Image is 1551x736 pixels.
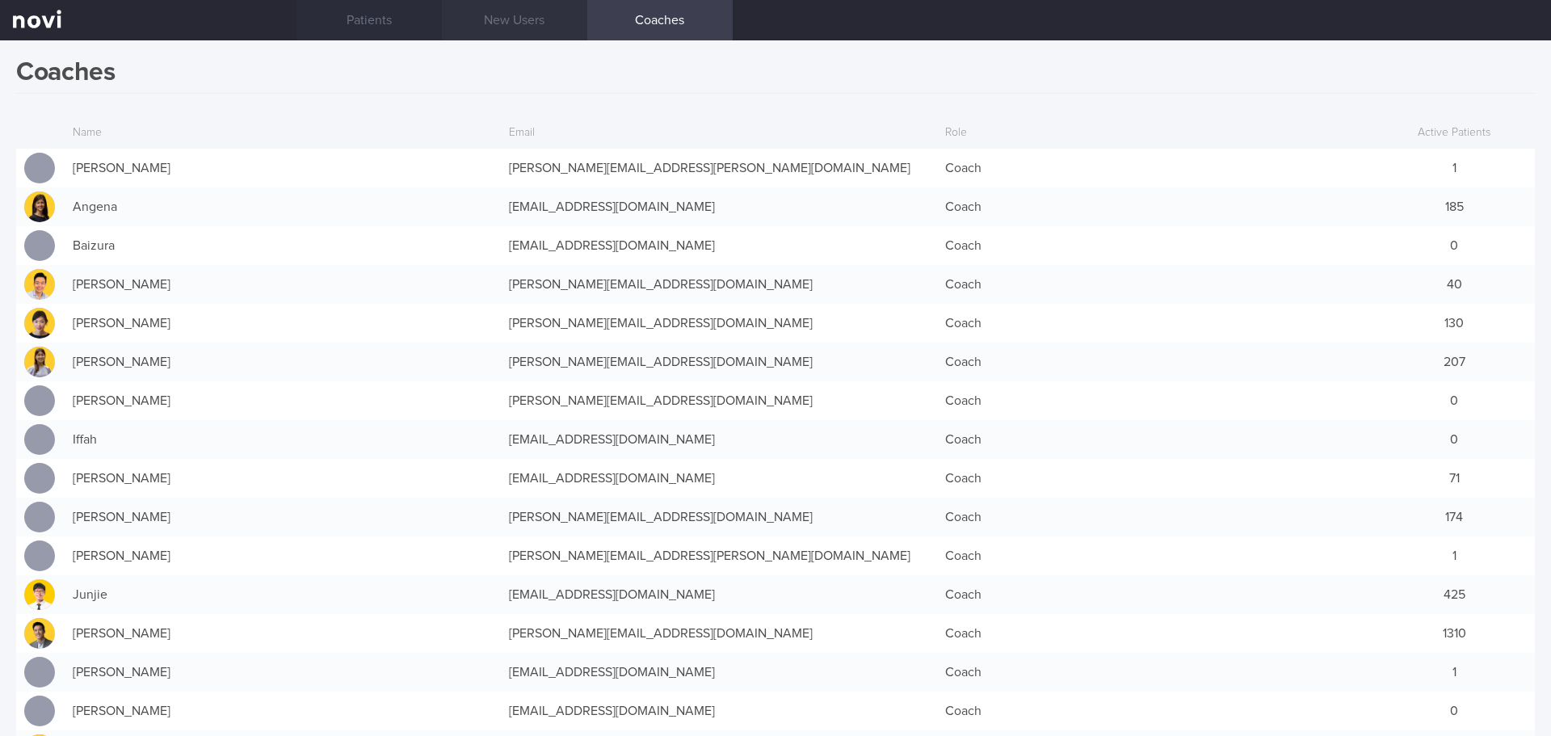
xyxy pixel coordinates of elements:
[501,617,937,650] div: [PERSON_NAME][EMAIL_ADDRESS][DOMAIN_NAME]
[937,191,1373,223] div: Coach
[937,656,1373,688] div: Coach
[65,501,501,533] div: [PERSON_NAME]
[65,118,501,149] div: Name
[1373,656,1535,688] div: 1
[937,346,1373,378] div: Coach
[501,423,937,456] div: [EMAIL_ADDRESS][DOMAIN_NAME]
[501,695,937,727] div: [EMAIL_ADDRESS][DOMAIN_NAME]
[1373,268,1535,301] div: 40
[65,656,501,688] div: [PERSON_NAME]
[501,501,937,533] div: [PERSON_NAME][EMAIL_ADDRESS][DOMAIN_NAME]
[937,578,1373,611] div: Coach
[937,695,1373,727] div: Coach
[65,229,501,262] div: Baizura
[501,307,937,339] div: [PERSON_NAME][EMAIL_ADDRESS][DOMAIN_NAME]
[1373,191,1535,223] div: 185
[65,462,501,494] div: [PERSON_NAME]
[1373,695,1535,727] div: 0
[65,423,501,456] div: Iffah
[501,191,937,223] div: [EMAIL_ADDRESS][DOMAIN_NAME]
[1373,118,1535,149] div: Active Patients
[937,423,1373,456] div: Coach
[1373,617,1535,650] div: 1310
[937,307,1373,339] div: Coach
[1373,501,1535,533] div: 174
[937,385,1373,417] div: Coach
[501,268,937,301] div: [PERSON_NAME][EMAIL_ADDRESS][DOMAIN_NAME]
[937,501,1373,533] div: Coach
[16,57,1535,94] h1: Coaches
[937,462,1373,494] div: Coach
[501,346,937,378] div: [PERSON_NAME][EMAIL_ADDRESS][DOMAIN_NAME]
[65,191,501,223] div: Angena
[937,540,1373,572] div: Coach
[501,118,937,149] div: Email
[501,385,937,417] div: [PERSON_NAME][EMAIL_ADDRESS][DOMAIN_NAME]
[501,578,937,611] div: [EMAIL_ADDRESS][DOMAIN_NAME]
[1373,152,1535,184] div: 1
[1373,307,1535,339] div: 130
[1373,385,1535,417] div: 0
[1373,229,1535,262] div: 0
[65,152,501,184] div: [PERSON_NAME]
[65,540,501,572] div: [PERSON_NAME]
[1373,578,1535,611] div: 425
[65,307,501,339] div: [PERSON_NAME]
[65,346,501,378] div: [PERSON_NAME]
[937,152,1373,184] div: Coach
[1373,423,1535,456] div: 0
[65,695,501,727] div: [PERSON_NAME]
[65,578,501,611] div: Junjie
[937,617,1373,650] div: Coach
[501,462,937,494] div: [EMAIL_ADDRESS][DOMAIN_NAME]
[501,229,937,262] div: [EMAIL_ADDRESS][DOMAIN_NAME]
[1373,346,1535,378] div: 207
[937,118,1373,149] div: Role
[1373,540,1535,572] div: 1
[501,540,937,572] div: [PERSON_NAME][EMAIL_ADDRESS][PERSON_NAME][DOMAIN_NAME]
[65,268,501,301] div: [PERSON_NAME]
[65,617,501,650] div: [PERSON_NAME]
[937,229,1373,262] div: Coach
[1373,462,1535,494] div: 71
[937,268,1373,301] div: Coach
[65,385,501,417] div: [PERSON_NAME]
[501,656,937,688] div: [EMAIL_ADDRESS][DOMAIN_NAME]
[501,152,937,184] div: [PERSON_NAME][EMAIL_ADDRESS][PERSON_NAME][DOMAIN_NAME]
